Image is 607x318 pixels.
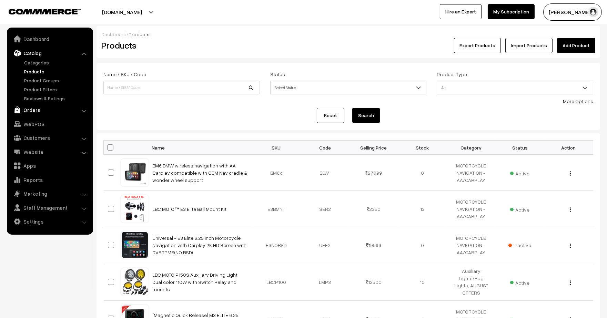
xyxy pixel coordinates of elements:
[447,263,495,301] td: Auxiliary Lights/Fog Lights, AUGUST OFFERS
[505,38,553,53] a: Import Products
[9,47,91,59] a: Catalog
[301,263,349,301] td: LMP3
[349,263,398,301] td: 12500
[570,280,571,285] img: Menu
[488,4,535,19] a: My Subscription
[101,31,595,38] div: /
[101,31,127,37] a: Dashboard
[398,263,447,301] td: 10
[570,171,571,176] img: Menu
[398,191,447,227] td: 13
[510,204,529,213] span: Active
[149,141,252,155] th: Name
[270,71,285,78] label: Status
[398,155,447,191] td: 0
[103,71,146,78] label: Name / SKU / Code
[9,118,91,130] a: WebPOS
[447,155,495,191] td: MOTORCYCLE NAVIGATION - AA/CARPLAY
[301,141,349,155] th: Code
[9,132,91,144] a: Customers
[570,207,571,212] img: Menu
[437,82,593,94] span: All
[9,160,91,172] a: Apps
[454,38,501,53] button: Export Products
[153,272,238,292] a: LBC MOTO P150S Auxiliary Driving Light Dual color 110W with Switch Relay and mounts
[22,95,91,102] a: Reviews & Ratings
[398,227,447,263] td: 0
[447,191,495,227] td: MOTORCYCLE NAVIGATION - AA/CARPLAY
[9,9,81,14] img: COMMMERCE
[398,141,447,155] th: Stock
[252,227,301,263] td: E3NOBSD
[349,227,398,263] td: 19999
[447,227,495,263] td: MOTORCYCLE NAVIGATION - AA/CARPLAY
[349,191,398,227] td: 2350
[9,187,91,200] a: Marketing
[496,141,544,155] th: Status
[301,155,349,191] td: BLW1
[301,227,349,263] td: UEE2
[510,168,529,177] span: Active
[437,71,467,78] label: Product Type
[252,263,301,301] td: LBCP100
[103,81,260,94] input: Name / SKU / Code
[153,163,247,183] a: BM6 BMW wireless navigation with AA Carplay compatible with OEM Nav cradle & wonder wheel support
[252,155,301,191] td: BM6x
[563,98,593,104] a: More Options
[9,7,69,15] a: COMMMERCE
[252,141,301,155] th: SKU
[588,7,598,17] img: user
[9,174,91,186] a: Reports
[9,104,91,116] a: Orders
[78,3,166,21] button: [DOMAIN_NAME]
[22,68,91,75] a: Products
[22,59,91,66] a: Categories
[9,146,91,158] a: Website
[440,4,482,19] a: Hire an Expert
[437,81,593,94] span: All
[9,202,91,214] a: Staff Management
[22,86,91,93] a: Product Filters
[349,141,398,155] th: Selling Price
[349,155,398,191] td: 27099
[101,40,259,51] h2: Products
[271,82,426,94] span: Select Status
[510,277,529,286] span: Active
[543,3,602,21] button: [PERSON_NAME]
[153,235,247,255] a: Universal - E3 Elite 6.25 inch Motorcycle Navigation with Carplay 2K HD Screen with DVR,TPMS(NO BSD)
[153,206,227,212] a: LBC MOTO™ E3 Elite Ball Mount Kit
[252,191,301,227] td: E3BMNT
[9,215,91,228] a: Settings
[447,141,495,155] th: Category
[352,108,380,123] button: Search
[22,77,91,84] a: Product Groups
[129,31,150,37] span: Products
[9,33,91,45] a: Dashboard
[301,191,349,227] td: SER2
[570,244,571,248] img: Menu
[544,141,593,155] th: Action
[508,242,531,249] span: Inactive
[317,108,344,123] a: Reset
[270,81,427,94] span: Select Status
[557,38,595,53] a: Add Product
